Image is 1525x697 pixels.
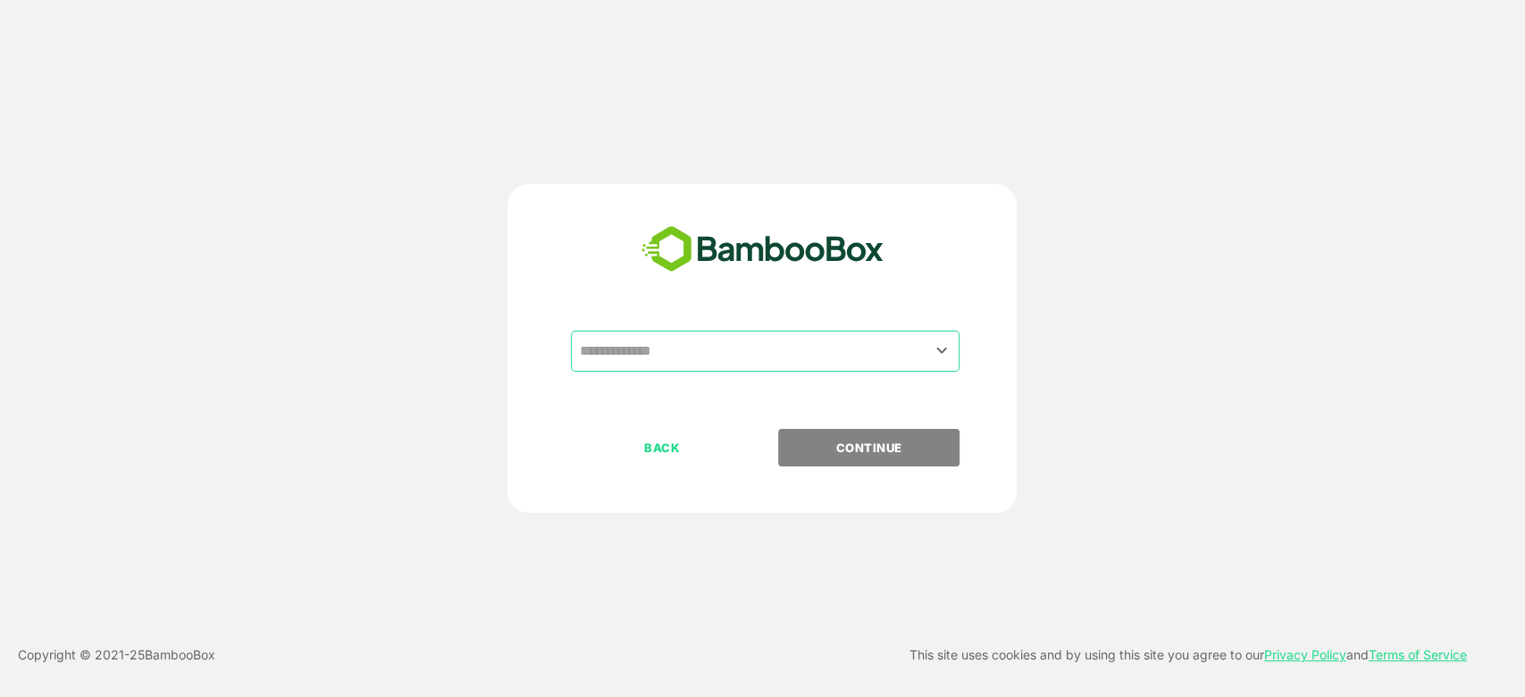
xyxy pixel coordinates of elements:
[571,429,752,466] button: BACK
[632,220,893,279] img: bamboobox
[909,644,1467,666] p: This site uses cookies and by using this site you agree to our and
[573,438,751,458] p: BACK
[1369,647,1467,662] a: Terms of Service
[1264,647,1346,662] a: Privacy Policy
[780,438,959,458] p: CONTINUE
[778,429,959,466] button: CONTINUE
[18,644,215,666] p: Copyright © 2021- 25 BambooBox
[929,339,953,363] button: Open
